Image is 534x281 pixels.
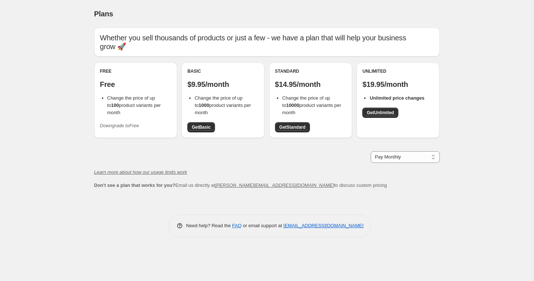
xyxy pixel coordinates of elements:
a: [PERSON_NAME][EMAIL_ADDRESS][DOMAIN_NAME] [215,182,334,188]
p: Whether you sell thousands of products or just a few - we have a plan that will help your busines... [100,33,434,51]
a: FAQ [232,223,242,228]
p: $19.95/month [362,80,434,89]
a: GetUnlimited [362,108,398,118]
span: Change the price of up to product variants per month [195,95,251,115]
a: Learn more about how our usage limits work [94,169,187,175]
span: Change the price of up to product variants per month [282,95,341,115]
div: Unlimited [362,68,434,74]
i: Downgrade to Free [100,123,139,128]
a: GetStandard [275,122,310,132]
span: Need help? Read the [186,223,232,228]
div: Free [100,68,171,74]
p: Free [100,80,171,89]
b: Don't see a plan that works for you? [94,182,175,188]
p: $14.95/month [275,80,346,89]
b: Unlimited price changes [370,95,424,101]
button: Downgrade toFree [96,120,144,132]
span: Get Basic [192,124,211,130]
span: Change the price of up to product variants per month [107,95,161,115]
b: 1000 [199,103,209,108]
span: Get Standard [279,124,306,130]
span: Get Unlimited [367,110,394,116]
p: $9.95/month [187,80,259,89]
b: 100 [111,103,119,108]
span: or email support at [242,223,283,228]
b: 10000 [286,103,299,108]
div: Standard [275,68,346,74]
div: Basic [187,68,259,74]
span: Plans [94,10,113,18]
a: [EMAIL_ADDRESS][DOMAIN_NAME] [283,223,363,228]
a: GetBasic [187,122,215,132]
span: Email us directly at to discuss custom pricing [94,182,387,188]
